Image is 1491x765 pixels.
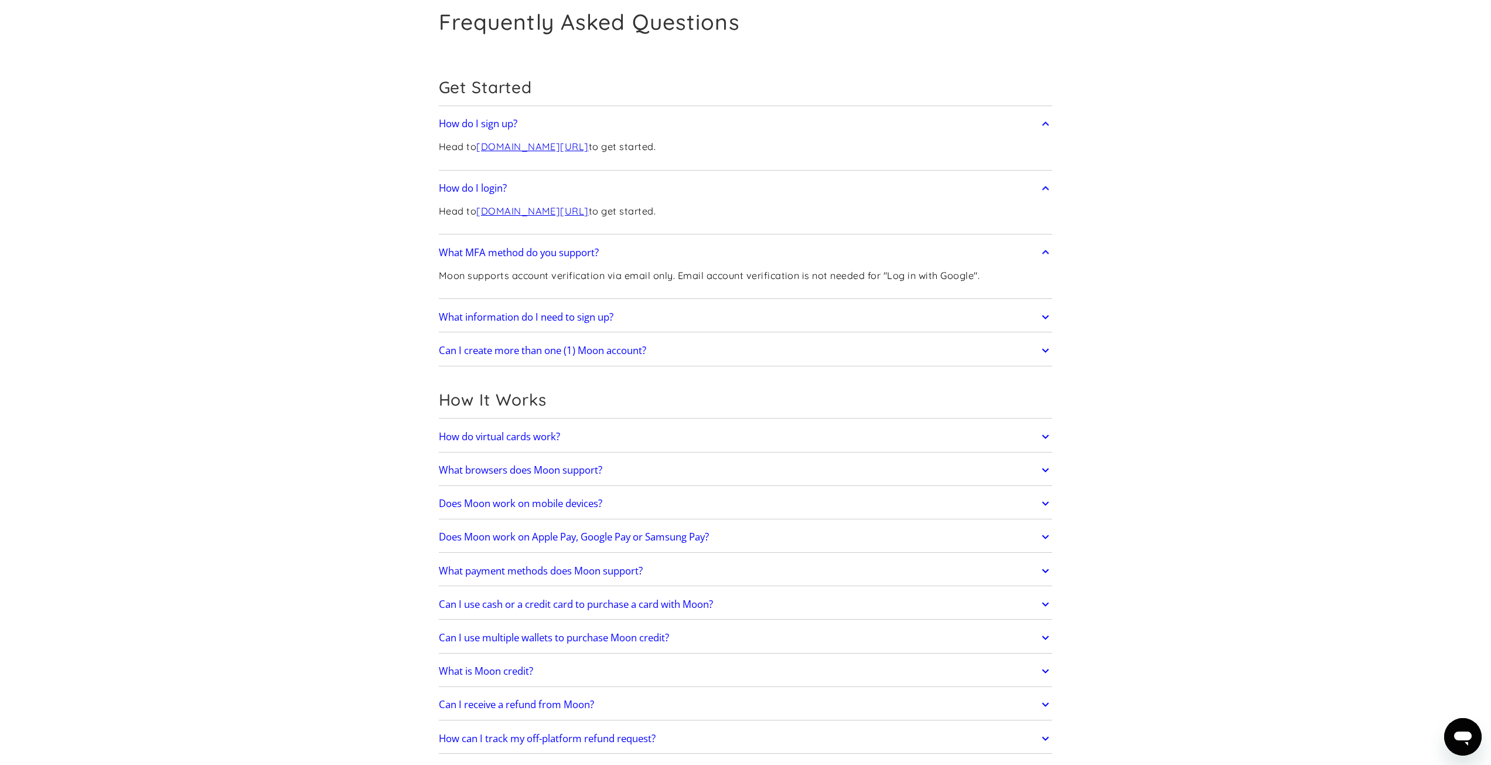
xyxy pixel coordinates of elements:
[439,559,1053,583] a: What payment methods does Moon support?
[439,247,599,259] h2: What MFA method do you support?
[439,458,1053,482] a: What browsers does Moon support?
[439,390,1053,410] h2: How It Works
[439,424,1053,449] a: How do virtual cards work?
[439,176,1053,200] a: How do I login?
[439,140,656,154] p: Head to to get started.
[439,625,1053,650] a: Can I use multiple wallets to purchase Moon credit?
[439,464,602,476] h2: What browsers does Moon support?
[439,699,594,710] h2: Can I receive a refund from Moon?
[439,240,1053,265] a: What MFA method do you support?
[439,182,507,194] h2: How do I login?
[439,531,709,543] h2: Does Moon work on Apple Pay, Google Pay or Samsung Pay?
[439,311,613,323] h2: What information do I need to sign up?
[439,118,517,130] h2: How do I sign up?
[439,77,1053,97] h2: Get Started
[439,498,602,509] h2: Does Moon work on mobile devices?
[439,692,1053,717] a: Can I receive a refund from Moon?
[439,599,713,610] h2: Can I use cash or a credit card to purchase a card with Moon?
[439,268,980,283] p: Moon supports account verification via email only. Email account verification is not needed for "...
[439,733,656,744] h2: How can I track my off-platform refund request?
[439,726,1053,751] a: How can I track my off-platform refund request?
[439,345,646,356] h2: Can I create more than one (1) Moon account?
[439,112,1053,137] a: How do I sign up?
[439,665,533,677] h2: What is Moon credit?
[439,632,669,644] h2: Can I use multiple wallets to purchase Moon credit?
[439,431,560,443] h2: How do virtual cards work?
[439,592,1053,617] a: Can I use cash or a credit card to purchase a card with Moon?
[439,491,1053,516] a: Does Moon work on mobile devices?
[439,204,656,219] p: Head to to get started.
[439,338,1053,363] a: Can I create more than one (1) Moon account?
[1444,718,1482,756] iframe: Przycisk umożliwiający otwarcie okna komunikatora
[476,205,589,217] a: [DOMAIN_NAME][URL]
[439,305,1053,329] a: What information do I need to sign up?
[439,525,1053,550] a: Does Moon work on Apple Pay, Google Pay or Samsung Pay?
[439,9,740,35] h1: Frequently Asked Questions
[439,659,1053,684] a: What is Moon credit?
[439,565,643,577] h2: What payment methods does Moon support?
[476,141,589,152] a: [DOMAIN_NAME][URL]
